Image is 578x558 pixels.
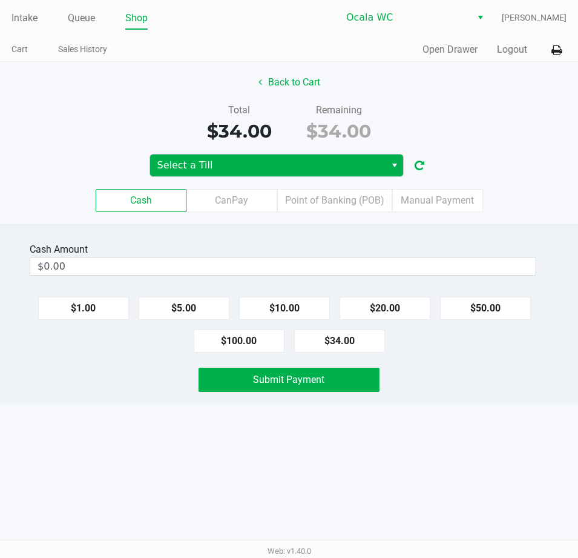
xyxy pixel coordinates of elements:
button: $20.00 [340,297,430,320]
button: Open Drawer [422,42,478,57]
label: Cash [96,189,186,212]
span: Ocala WC [346,10,464,25]
label: Point of Banking (POB) [277,189,392,212]
div: $34.00 [199,118,280,145]
button: $34.00 [294,330,385,353]
a: Shop [125,10,148,27]
a: Intake [11,10,38,27]
a: Cart [11,42,28,57]
div: $34.00 [298,118,379,145]
label: Manual Payment [392,189,483,212]
span: Web: v1.40.0 [268,546,311,556]
button: $10.00 [239,297,330,320]
div: Remaining [298,103,379,118]
button: Select [471,7,489,28]
div: Cash Amount [30,242,93,257]
button: $1.00 [38,297,129,320]
button: $5.00 [139,297,229,320]
button: $50.00 [440,297,531,320]
span: [PERSON_NAME] [502,12,567,24]
button: $100.00 [194,330,284,353]
button: Logout [497,42,527,57]
button: Submit Payment [199,368,379,392]
div: Total [199,103,280,118]
label: CanPay [186,189,277,212]
a: Sales History [58,42,107,57]
button: Select [386,154,403,176]
button: Back to Cart [251,71,328,94]
a: Queue [68,10,95,27]
span: Submit Payment [253,374,324,385]
span: Select a Till [157,158,378,173]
